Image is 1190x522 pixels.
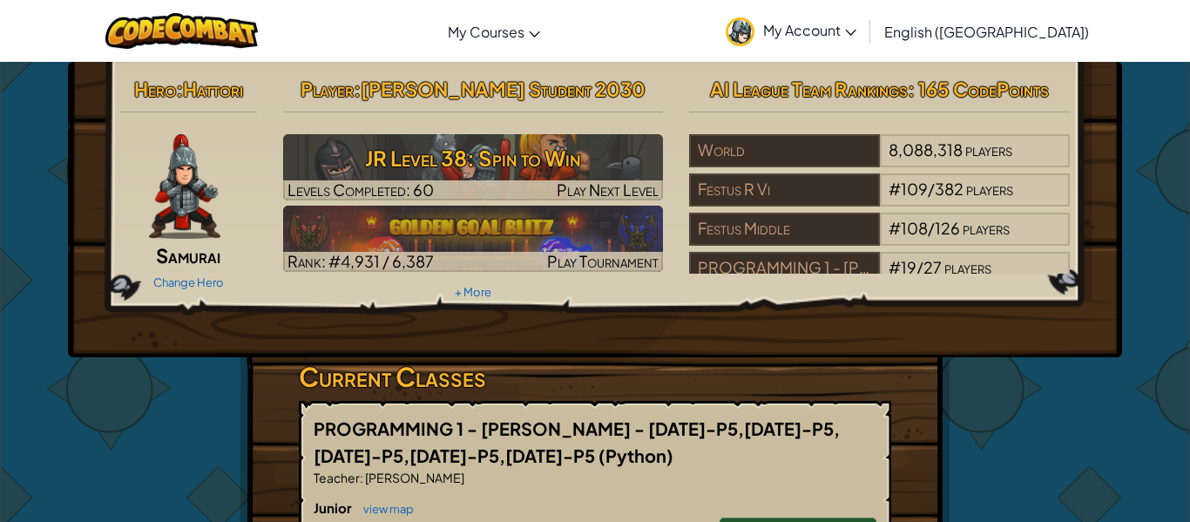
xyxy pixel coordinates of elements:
span: Play Next Level [557,180,659,200]
span: 108 [901,218,928,238]
span: [PERSON_NAME] Student 2030 [361,77,646,101]
div: Festus R Vi [689,173,879,207]
span: players [944,257,991,277]
span: # [889,257,901,277]
img: samurai.pose.png [149,134,220,239]
span: Levels Completed: 60 [287,180,434,200]
span: [PERSON_NAME] [363,470,464,485]
span: English ([GEOGRAPHIC_DATA]) [884,23,1089,41]
div: Festus Middle [689,213,879,246]
span: : [176,77,183,101]
span: Samurai [156,243,220,268]
span: (Python) [598,444,673,466]
span: players [965,139,1012,159]
span: 109 [901,179,928,199]
span: My Account [763,21,856,39]
span: 382 [935,179,963,199]
a: view map [355,502,414,516]
div: World [689,134,879,167]
a: My Courses [439,8,549,55]
span: Play Tournament [547,251,659,271]
a: PROGRAMMING 1 - [PERSON_NAME] - [DATE]-P5,[DATE]-P5,[DATE]-P5,[DATE]-P5,[DATE]-P5#19/27players [689,268,1070,288]
span: players [963,218,1010,238]
span: Junior [314,499,355,516]
a: Festus Middle#108/126players [689,229,1070,249]
span: 27 [923,257,942,277]
span: Player [301,77,354,101]
span: My Courses [448,23,524,41]
img: Golden Goal [283,206,664,272]
a: My Account [717,3,865,58]
a: Play Next Level [283,134,664,200]
a: Festus R Vi#109/382players [689,190,1070,210]
span: 126 [935,218,960,238]
span: Hattori [183,77,243,101]
span: / [916,257,923,277]
span: / [928,179,935,199]
span: PROGRAMMING 1 - [PERSON_NAME] - [DATE]-P5,[DATE]-P5,[DATE]-P5,[DATE]-P5,[DATE]-P5 [314,417,840,466]
img: avatar [726,17,754,46]
span: 19 [901,257,916,277]
span: Rank: #4,931 / 6,387 [287,251,434,271]
div: PROGRAMMING 1 - [PERSON_NAME] - [DATE]-P5,[DATE]-P5,[DATE]-P5,[DATE]-P5,[DATE]-P5 [689,252,879,285]
span: # [889,218,901,238]
span: AI League Team Rankings [710,77,908,101]
a: English ([GEOGRAPHIC_DATA]) [876,8,1098,55]
a: Rank: #4,931 / 6,387Play Tournament [283,206,664,272]
span: : [354,77,361,101]
h3: JR Level 38: Spin to Win [283,139,664,178]
span: Teacher [314,470,360,485]
span: : 165 CodePoints [908,77,1049,101]
span: : [360,470,363,485]
span: # [889,179,901,199]
span: / [928,218,935,238]
img: JR Level 38: Spin to Win [283,134,664,200]
span: players [966,179,1013,199]
h3: Current Classes [299,357,891,397]
a: World8,088,318players [689,151,1070,171]
a: + More [455,285,491,299]
img: CodeCombat logo [105,13,258,49]
span: 8,088,318 [889,139,963,159]
a: Change Hero [153,275,224,289]
span: Hero [134,77,176,101]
